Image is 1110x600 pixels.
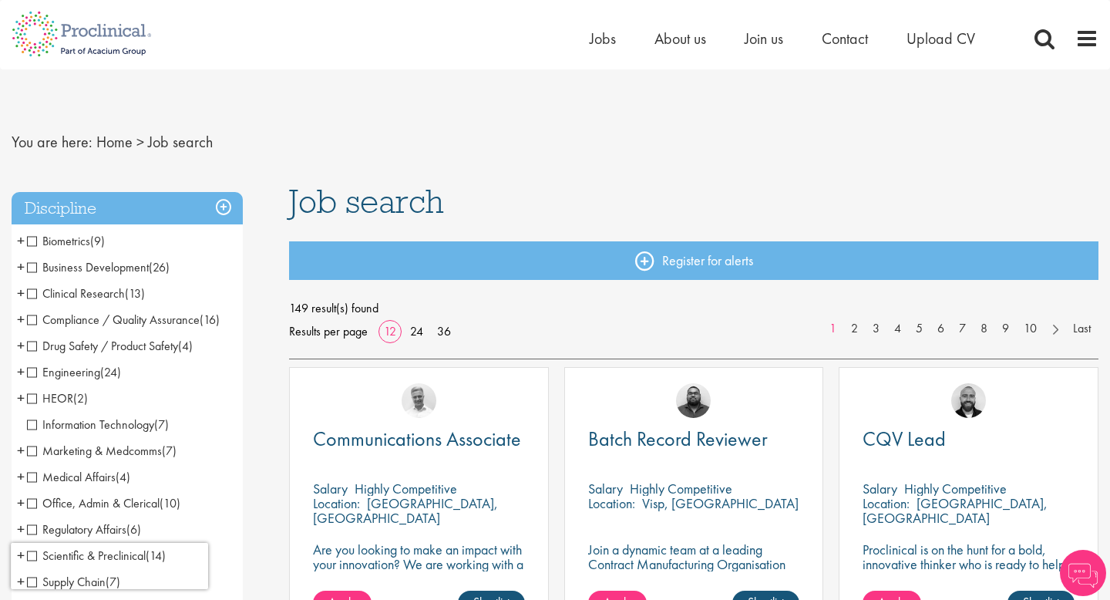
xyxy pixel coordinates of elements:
[313,426,521,452] span: Communications Associate
[402,383,436,418] img: Joshua Bye
[405,323,429,339] a: 24
[17,386,25,410] span: +
[588,430,800,449] a: Batch Record Reviewer
[1060,550,1106,596] img: Chatbot
[313,494,498,527] p: [GEOGRAPHIC_DATA], [GEOGRAPHIC_DATA]
[27,469,130,485] span: Medical Affairs
[908,320,930,338] a: 5
[951,383,986,418] img: Jordan Kiely
[588,480,623,497] span: Salary
[27,443,162,459] span: Marketing & Medcomms
[17,281,25,305] span: +
[27,285,145,302] span: Clinical Research
[822,29,868,49] a: Contact
[289,320,368,343] span: Results per page
[863,430,1075,449] a: CQV Lead
[27,285,125,302] span: Clinical Research
[590,29,616,49] a: Jobs
[178,338,193,354] span: (4)
[12,132,92,152] span: You are here:
[17,255,25,278] span: +
[17,360,25,383] span: +
[27,338,193,354] span: Drug Safety / Product Safety
[27,495,180,511] span: Office, Admin & Clerical
[149,259,170,275] span: (26)
[136,132,144,152] span: >
[27,312,200,328] span: Compliance / Quality Assurance
[676,383,711,418] img: Ashley Bennett
[17,465,25,488] span: +
[313,480,348,497] span: Salary
[17,439,25,462] span: +
[642,494,799,512] p: Visp, [GEOGRAPHIC_DATA]
[951,320,974,338] a: 7
[100,364,121,380] span: (24)
[865,320,887,338] a: 3
[27,390,73,406] span: HEOR
[906,29,975,49] a: Upload CV
[162,443,177,459] span: (7)
[27,416,154,433] span: Information Technology
[11,543,208,589] iframe: reCAPTCHA
[994,320,1017,338] a: 9
[126,521,141,538] span: (6)
[863,494,1048,527] p: [GEOGRAPHIC_DATA], [GEOGRAPHIC_DATA]
[27,390,88,406] span: HEOR
[27,364,100,380] span: Engineering
[863,426,946,452] span: CQV Lead
[1016,320,1044,338] a: 10
[27,521,141,538] span: Regulatory Affairs
[863,494,910,512] span: Location:
[1065,320,1098,338] a: Last
[160,495,180,511] span: (10)
[432,323,456,339] a: 36
[27,495,160,511] span: Office, Admin & Clerical
[27,312,220,328] span: Compliance / Quality Assurance
[27,259,170,275] span: Business Development
[27,443,177,459] span: Marketing & Medcomms
[96,132,133,152] a: breadcrumb link
[27,233,105,249] span: Biometrics
[17,308,25,331] span: +
[588,426,768,452] span: Batch Record Reviewer
[73,390,88,406] span: (2)
[654,29,706,49] a: About us
[12,192,243,225] h3: Discipline
[27,416,169,433] span: Information Technology
[17,229,25,252] span: +
[90,233,105,249] span: (9)
[27,259,149,275] span: Business Development
[200,312,220,328] span: (16)
[289,180,444,222] span: Job search
[863,480,897,497] span: Salary
[745,29,783,49] span: Join us
[886,320,909,338] a: 4
[313,494,360,512] span: Location:
[588,494,635,512] span: Location:
[17,334,25,357] span: +
[930,320,952,338] a: 6
[125,285,145,302] span: (13)
[904,480,1007,497] p: Highly Competitive
[17,517,25,541] span: +
[378,323,402,339] a: 12
[27,521,126,538] span: Regulatory Affairs
[973,320,995,338] a: 8
[313,430,525,449] a: Communications Associate
[27,233,90,249] span: Biometrics
[355,480,457,497] p: Highly Competitive
[154,416,169,433] span: (7)
[27,364,121,380] span: Engineering
[27,469,116,485] span: Medical Affairs
[116,469,130,485] span: (4)
[630,480,732,497] p: Highly Competitive
[148,132,213,152] span: Job search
